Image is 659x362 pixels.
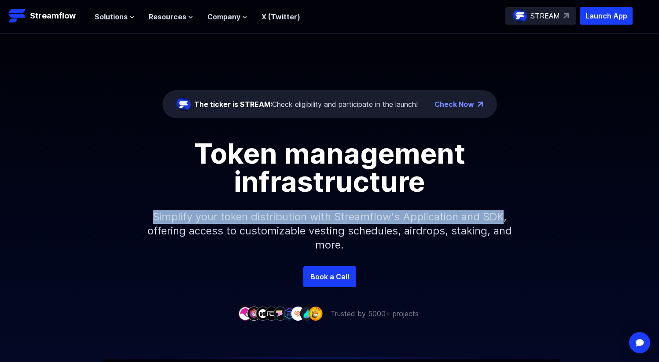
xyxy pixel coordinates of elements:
span: Company [207,11,240,22]
img: company-6 [282,307,296,320]
a: Streamflow [9,7,86,25]
p: Trusted by 5000+ projects [331,308,419,319]
img: company-3 [256,307,270,320]
img: company-7 [291,307,305,320]
button: Company [207,11,247,22]
a: STREAM [505,7,576,25]
img: company-1 [238,307,252,320]
a: X (Twitter) [261,12,300,21]
span: Solutions [95,11,128,22]
div: Check eligibility and participate in the launch! [194,99,418,110]
img: Streamflow Logo [9,7,26,25]
img: streamflow-logo-circle.png [513,9,527,23]
p: Simplify your token distribution with Streamflow's Application and SDK, offering access to custom... [140,196,519,266]
p: STREAM [530,11,560,21]
a: Book a Call [303,266,356,287]
img: streamflow-logo-circle.png [177,97,191,111]
p: Streamflow [30,10,76,22]
img: company-8 [300,307,314,320]
img: company-5 [273,307,287,320]
img: top-right-arrow.svg [563,13,569,18]
a: Check Now [434,99,474,110]
img: company-2 [247,307,261,320]
span: Resources [149,11,186,22]
button: Resources [149,11,193,22]
img: top-right-arrow.png [478,102,483,107]
div: Open Intercom Messenger [629,332,650,353]
img: company-9 [309,307,323,320]
button: Launch App [580,7,633,25]
h1: Token management infrastructure [132,139,528,196]
span: The ticker is STREAM: [194,100,272,109]
img: company-4 [265,307,279,320]
button: Solutions [95,11,135,22]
